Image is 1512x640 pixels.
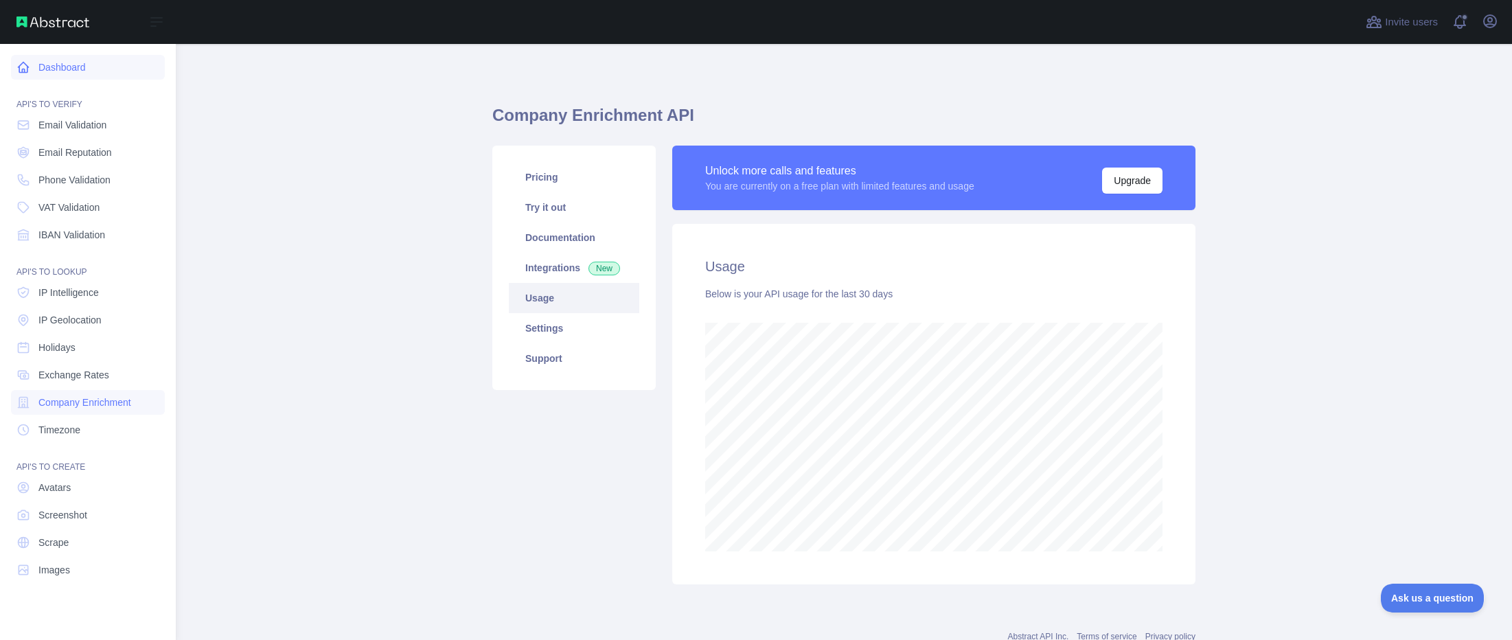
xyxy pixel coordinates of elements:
span: Images [38,563,70,577]
span: New [588,262,620,275]
div: API'S TO LOOKUP [11,250,165,277]
a: Try it out [509,192,639,222]
span: Avatars [38,481,71,494]
img: Abstract API [16,16,89,27]
iframe: Toggle Customer Support [1381,584,1485,613]
span: Scrape [38,536,69,549]
span: Invite users [1385,14,1438,30]
a: Integrations New [509,253,639,283]
span: VAT Validation [38,201,100,214]
h2: Usage [705,257,1162,276]
h1: Company Enrichment API [492,104,1195,137]
a: Email Reputation [11,140,165,165]
span: Email Validation [38,118,106,132]
a: Timezone [11,418,165,442]
a: VAT Validation [11,195,165,220]
a: Documentation [509,222,639,253]
span: Email Reputation [38,146,112,159]
a: Screenshot [11,503,165,527]
a: Scrape [11,530,165,555]
span: Screenshot [38,508,87,522]
a: IP Intelligence [11,280,165,305]
a: Email Validation [11,113,165,137]
a: Usage [509,283,639,313]
a: Settings [509,313,639,343]
div: API'S TO VERIFY [11,82,165,110]
a: Dashboard [11,55,165,80]
span: IP Geolocation [38,313,102,327]
a: Support [509,343,639,374]
a: IP Geolocation [11,308,165,332]
span: IP Intelligence [38,286,99,299]
span: Company Enrichment [38,396,131,409]
span: Timezone [38,423,80,437]
div: Unlock more calls and features [705,163,974,179]
a: Company Enrichment [11,390,165,415]
div: API'S TO CREATE [11,445,165,472]
a: Pricing [509,162,639,192]
span: IBAN Validation [38,228,105,242]
div: Below is your API usage for the last 30 days [705,287,1162,301]
span: Phone Validation [38,173,111,187]
a: Phone Validation [11,168,165,192]
a: Images [11,558,165,582]
a: Avatars [11,475,165,500]
button: Upgrade [1102,168,1162,194]
a: Exchange Rates [11,363,165,387]
button: Invite users [1363,11,1441,33]
span: Holidays [38,341,76,354]
div: You are currently on a free plan with limited features and usage [705,179,974,193]
a: IBAN Validation [11,222,165,247]
span: Exchange Rates [38,368,109,382]
a: Holidays [11,335,165,360]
